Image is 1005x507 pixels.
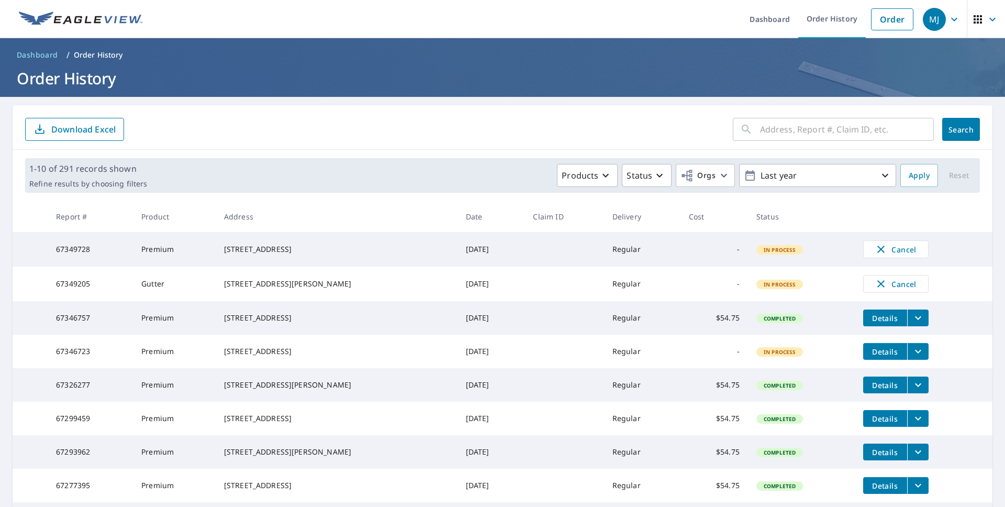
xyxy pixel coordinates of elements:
[224,346,449,357] div: [STREET_ADDRESS]
[457,301,525,335] td: [DATE]
[680,201,748,232] th: Cost
[224,380,449,390] div: [STREET_ADDRESS][PERSON_NAME]
[869,313,901,323] span: Details
[457,201,525,232] th: Date
[19,12,142,27] img: EV Logo
[869,414,901,424] span: Details
[863,377,907,393] button: detailsBtn-67326277
[863,410,907,427] button: detailsBtn-67299459
[863,477,907,494] button: detailsBtn-67277395
[680,169,716,182] span: Orgs
[51,124,116,135] p: Download Excel
[680,335,748,368] td: -
[457,267,525,301] td: [DATE]
[457,368,525,402] td: [DATE]
[133,267,216,301] td: Gutter
[48,469,133,502] td: 67277395
[909,169,930,182] span: Apply
[48,368,133,402] td: 67326277
[871,8,913,30] a: Order
[907,410,929,427] button: filesDropdownBtn-67299459
[680,232,748,267] td: -
[757,482,802,490] span: Completed
[133,335,216,368] td: Premium
[133,232,216,267] td: Premium
[557,164,618,187] button: Products
[863,240,929,258] button: Cancel
[224,279,449,289] div: [STREET_ADDRESS][PERSON_NAME]
[680,301,748,335] td: $54.75
[457,469,525,502] td: [DATE]
[66,49,70,61] li: /
[457,335,525,368] td: [DATE]
[25,118,124,141] button: Download Excel
[863,275,929,293] button: Cancel
[627,169,652,182] p: Status
[676,164,735,187] button: Orgs
[604,335,680,368] td: Regular
[604,435,680,469] td: Regular
[48,267,133,301] td: 67349205
[757,246,802,253] span: In Process
[757,281,802,288] span: In Process
[757,348,802,356] span: In Process
[224,447,449,457] div: [STREET_ADDRESS][PERSON_NAME]
[29,162,147,175] p: 1-10 of 291 records shown
[907,444,929,460] button: filesDropdownBtn-67293962
[951,125,971,135] span: Search
[224,313,449,323] div: [STREET_ADDRESS]
[604,201,680,232] th: Delivery
[907,377,929,393] button: filesDropdownBtn-67326277
[216,201,457,232] th: Address
[900,164,938,187] button: Apply
[874,278,918,290] span: Cancel
[13,47,992,63] nav: breadcrumb
[133,301,216,335] td: Premium
[869,481,901,491] span: Details
[48,402,133,435] td: 67299459
[457,435,525,469] td: [DATE]
[13,47,62,63] a: Dashboard
[757,415,802,423] span: Completed
[942,118,980,141] button: Search
[680,435,748,469] td: $54.75
[760,115,934,144] input: Address, Report #, Claim ID, etc.
[48,201,133,232] th: Report #
[48,335,133,368] td: 67346723
[680,267,748,301] td: -
[863,310,907,326] button: detailsBtn-67346757
[48,232,133,267] td: 67349728
[48,301,133,335] td: 67346757
[604,267,680,301] td: Regular
[869,447,901,457] span: Details
[133,201,216,232] th: Product
[622,164,672,187] button: Status
[133,435,216,469] td: Premium
[757,382,802,389] span: Completed
[224,244,449,255] div: [STREET_ADDRESS]
[757,315,802,322] span: Completed
[756,167,879,185] p: Last year
[457,232,525,267] td: [DATE]
[48,435,133,469] td: 67293962
[680,368,748,402] td: $54.75
[869,347,901,357] span: Details
[133,368,216,402] td: Premium
[748,201,855,232] th: Status
[17,50,58,60] span: Dashboard
[680,402,748,435] td: $54.75
[133,469,216,502] td: Premium
[874,243,918,256] span: Cancel
[524,201,604,232] th: Claim ID
[869,380,901,390] span: Details
[604,368,680,402] td: Regular
[133,402,216,435] td: Premium
[680,469,748,502] td: $54.75
[604,232,680,267] td: Regular
[604,301,680,335] td: Regular
[907,343,929,360] button: filesDropdownBtn-67346723
[74,50,123,60] p: Order History
[757,449,802,456] span: Completed
[923,8,946,31] div: MJ
[13,68,992,89] h1: Order History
